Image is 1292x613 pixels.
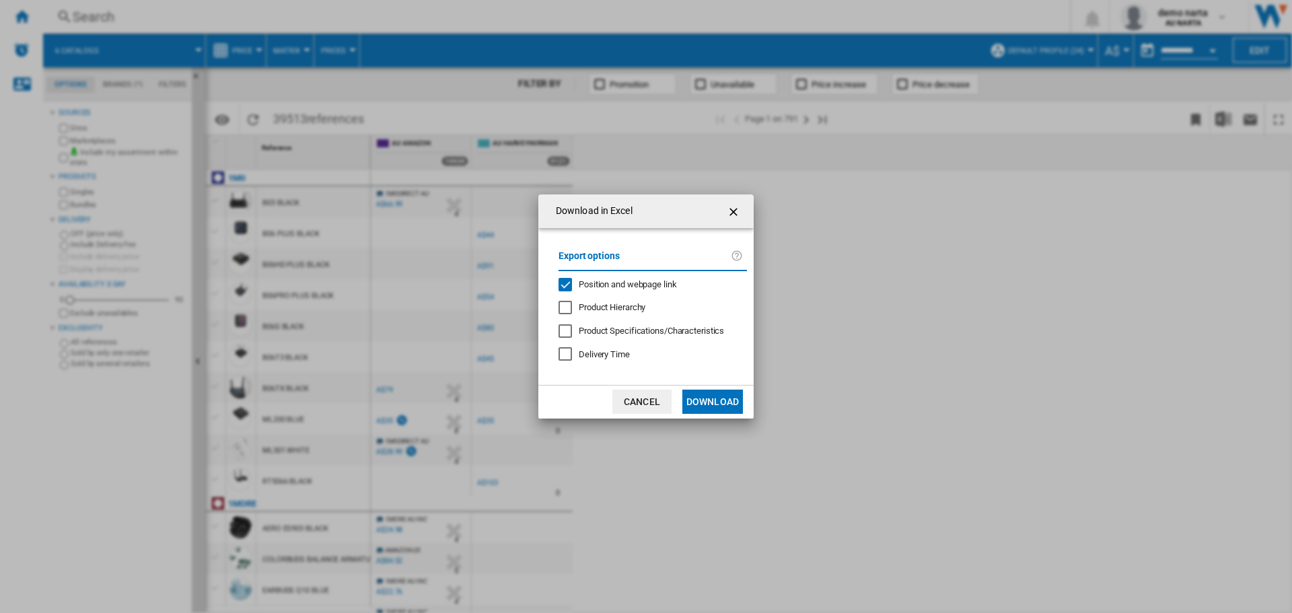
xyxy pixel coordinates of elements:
[579,279,677,289] span: Position and webpage link
[559,248,731,273] label: Export options
[579,349,630,359] span: Delivery Time
[559,278,736,291] md-checkbox: Position and webpage link
[559,348,747,361] md-checkbox: Delivery Time
[579,325,724,337] div: Only applies to Category View
[721,198,748,225] button: getI18NText('BUTTONS.CLOSE_DIALOG')
[579,326,724,336] span: Product Specifications/Characteristics
[612,390,672,414] button: Cancel
[549,205,633,218] h4: Download in Excel
[559,301,736,314] md-checkbox: Product Hierarchy
[682,390,743,414] button: Download
[727,204,743,220] ng-md-icon: getI18NText('BUTTONS.CLOSE_DIALOG')
[579,302,645,312] span: Product Hierarchy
